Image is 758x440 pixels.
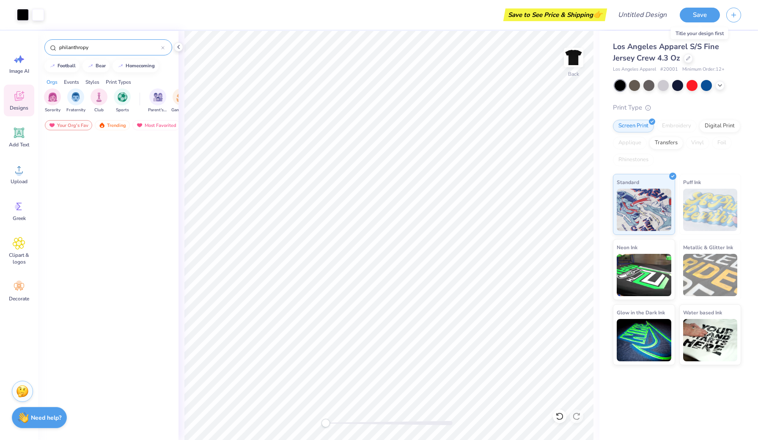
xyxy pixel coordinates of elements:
[85,78,99,86] div: Styles
[9,68,29,74] span: Image AI
[321,419,330,427] div: Accessibility label
[66,88,85,113] div: filter for Fraternity
[99,122,105,128] img: trending.gif
[683,243,733,252] span: Metallic & Glitter Ink
[171,88,191,113] button: filter button
[699,120,740,132] div: Digital Print
[45,107,60,113] span: Sorority
[58,43,161,52] input: Try "Alpha"
[114,88,131,113] div: filter for Sports
[617,254,671,296] img: Neon Ink
[49,122,55,128] img: most_fav.gif
[613,137,647,149] div: Applique
[712,137,732,149] div: Foil
[613,103,741,113] div: Print Type
[66,107,85,113] span: Fraternity
[617,178,639,187] span: Standard
[66,88,85,113] button: filter button
[106,78,131,86] div: Print Types
[568,70,579,78] div: Back
[171,88,191,113] div: filter for Game Day
[13,215,26,222] span: Greek
[114,88,131,113] button: filter button
[171,107,191,113] span: Game Day
[116,107,129,113] span: Sports
[617,319,671,361] img: Glow in the Dark Ink
[671,27,728,39] div: Title your design first
[45,120,92,130] div: Your Org's Fav
[126,63,155,68] div: homecoming
[9,141,29,148] span: Add Text
[94,107,104,113] span: Club
[44,60,80,72] button: football
[49,63,56,69] img: trend_line.gif
[565,49,582,66] img: Back
[656,120,697,132] div: Embroidery
[683,178,701,187] span: Puff Ink
[176,92,186,102] img: Game Day Image
[617,243,637,252] span: Neon Ink
[44,88,61,113] div: filter for Sorority
[148,88,168,113] button: filter button
[686,137,709,149] div: Vinyl
[136,122,143,128] img: most_fav.gif
[10,104,28,111] span: Designs
[148,88,168,113] div: filter for Parent's Weekend
[617,189,671,231] img: Standard
[649,137,683,149] div: Transfers
[11,178,27,185] span: Upload
[148,107,168,113] span: Parent's Weekend
[5,252,33,265] span: Clipart & logos
[31,414,61,422] strong: Need help?
[660,66,678,73] span: # 20001
[91,88,107,113] button: filter button
[113,60,159,72] button: homecoming
[611,6,673,23] input: Untitled Design
[44,88,61,113] button: filter button
[505,8,605,21] div: Save to See Price & Shipping
[613,66,656,73] span: Los Angeles Apparel
[683,308,722,317] span: Water based Ink
[680,8,720,22] button: Save
[96,63,106,68] div: bear
[613,120,654,132] div: Screen Print
[58,63,76,68] div: football
[87,63,94,69] img: trend_line.gif
[617,308,665,317] span: Glow in the Dark Ink
[47,78,58,86] div: Orgs
[682,66,725,73] span: Minimum Order: 12 +
[64,78,79,86] div: Events
[683,319,738,361] img: Water based Ink
[117,63,124,69] img: trend_line.gif
[593,9,602,19] span: 👉
[153,92,163,102] img: Parent's Weekend Image
[683,189,738,231] img: Puff Ink
[94,92,104,102] img: Club Image
[613,154,654,166] div: Rhinestones
[613,41,719,63] span: Los Angeles Apparel S/S Fine Jersey Crew 4.3 Oz
[9,295,29,302] span: Decorate
[95,120,130,130] div: Trending
[48,92,58,102] img: Sorority Image
[71,92,80,102] img: Fraternity Image
[91,88,107,113] div: filter for Club
[132,120,180,130] div: Most Favorited
[683,254,738,296] img: Metallic & Glitter Ink
[118,92,127,102] img: Sports Image
[82,60,110,72] button: bear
